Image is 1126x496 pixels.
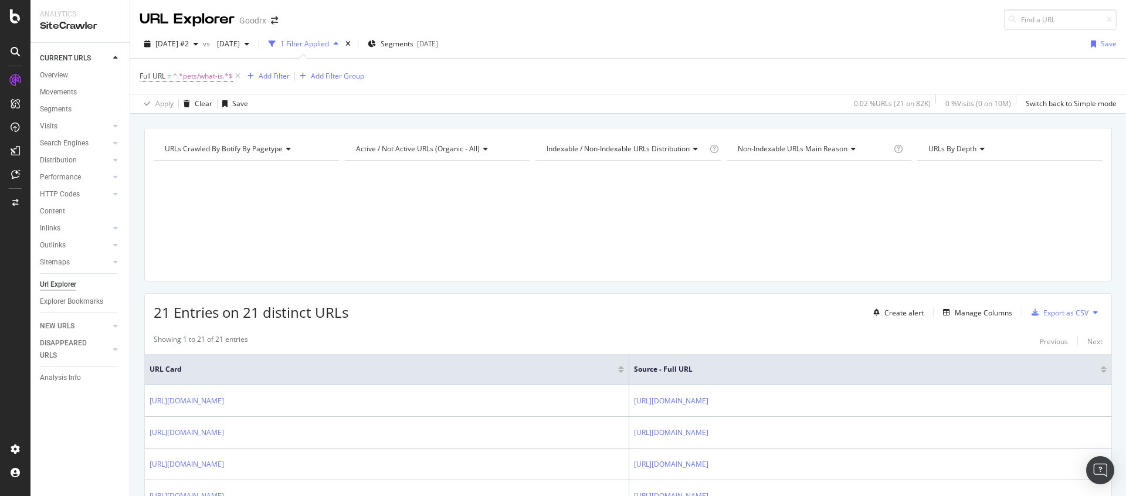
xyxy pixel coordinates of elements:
span: = [167,71,171,81]
h4: Indexable / Non-Indexable URLs Distribution [544,140,707,158]
button: Previous [1040,334,1068,348]
button: [DATE] #2 [140,35,203,53]
div: [DATE] [417,39,438,49]
span: Full URL [140,71,165,81]
span: Non-Indexable URLs Main Reason [738,144,847,154]
a: [URL][DOMAIN_NAME] [634,427,708,439]
span: Indexable / Non-Indexable URLs distribution [547,144,690,154]
div: Outlinks [40,239,66,252]
div: SiteCrawler [40,19,120,33]
button: Save [1086,35,1117,53]
button: Segments[DATE] [363,35,443,53]
h4: URLs by Depth [926,140,1092,158]
span: ^.*pets/what-is.*$ [173,68,233,84]
button: [DATE] [212,35,254,53]
div: URL Explorer [140,9,235,29]
div: Manage Columns [955,308,1012,318]
div: Clear [195,98,212,108]
a: Inlinks [40,222,110,235]
div: Open Intercom Messenger [1086,456,1114,484]
div: Apply [155,98,174,108]
div: Add Filter [259,71,290,81]
a: CURRENT URLS [40,52,110,64]
a: HTTP Codes [40,188,110,201]
a: DISAPPEARED URLS [40,337,110,362]
a: Analysis Info [40,372,121,384]
span: 21 Entries on 21 distinct URLs [154,303,348,322]
button: Manage Columns [938,305,1012,320]
span: URLs by Depth [928,144,976,154]
a: Performance [40,171,110,184]
div: Inlinks [40,222,60,235]
input: Find a URL [1004,9,1117,30]
span: Source - Full URL [634,364,1083,375]
div: 1 Filter Applied [280,39,329,49]
div: Segments [40,103,72,115]
div: Switch back to Simple mode [1026,98,1117,108]
button: Next [1087,334,1103,348]
div: Export as CSV [1043,308,1088,318]
div: Content [40,205,65,218]
a: [URL][DOMAIN_NAME] [634,458,708,470]
a: NEW URLS [40,320,110,332]
div: Search Engines [40,137,89,150]
a: Distribution [40,154,110,167]
div: Showing 1 to 21 of 21 entries [154,334,248,348]
span: vs [203,39,212,49]
div: Performance [40,171,81,184]
a: Overview [40,69,121,81]
h4: Active / Not Active URLs [354,140,520,158]
a: Outlinks [40,239,110,252]
span: 2025 Aug. 15th #2 [155,39,189,49]
div: Url Explorer [40,278,76,291]
div: Goodrx [239,15,266,26]
button: Add Filter [243,69,290,83]
button: Export as CSV [1027,303,1088,322]
a: Url Explorer [40,278,121,291]
a: Sitemaps [40,256,110,269]
div: Add Filter Group [311,71,364,81]
div: CURRENT URLS [40,52,91,64]
button: 1 Filter Applied [264,35,343,53]
a: [URL][DOMAIN_NAME] [150,458,224,470]
div: HTTP Codes [40,188,80,201]
button: Apply [140,94,174,113]
h4: URLs Crawled By Botify By pagetype [162,140,328,158]
button: Add Filter Group [295,69,364,83]
h4: Non-Indexable URLs Main Reason [735,140,892,158]
span: URLs Crawled By Botify By pagetype [165,144,283,154]
div: Previous [1040,337,1068,346]
div: Visits [40,120,57,133]
div: Explorer Bookmarks [40,295,103,308]
a: Explorer Bookmarks [40,295,121,308]
div: arrow-right-arrow-left [271,16,278,25]
a: [URL][DOMAIN_NAME] [634,395,708,407]
a: Search Engines [40,137,110,150]
div: Analysis Info [40,372,81,384]
span: URL Card [150,364,615,375]
div: Movements [40,86,77,98]
a: Movements [40,86,121,98]
a: Visits [40,120,110,133]
button: Clear [179,94,212,113]
div: Save [232,98,248,108]
button: Switch back to Simple mode [1021,94,1117,113]
span: Active / Not Active URLs (organic - all) [356,144,480,154]
div: times [343,38,353,50]
span: Segments [381,39,413,49]
a: Segments [40,103,121,115]
div: Analytics [40,9,120,19]
div: 0 % Visits ( 0 on 10M ) [945,98,1011,108]
div: Next [1087,337,1103,346]
a: Content [40,205,121,218]
div: NEW URLS [40,320,74,332]
div: Sitemaps [40,256,70,269]
div: DISAPPEARED URLS [40,337,99,362]
div: Save [1101,39,1117,49]
button: Save [218,94,248,113]
a: [URL][DOMAIN_NAME] [150,427,224,439]
span: 2025 Aug. 1st [212,39,240,49]
div: Overview [40,69,68,81]
div: Create alert [884,308,924,318]
button: Create alert [869,303,924,322]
